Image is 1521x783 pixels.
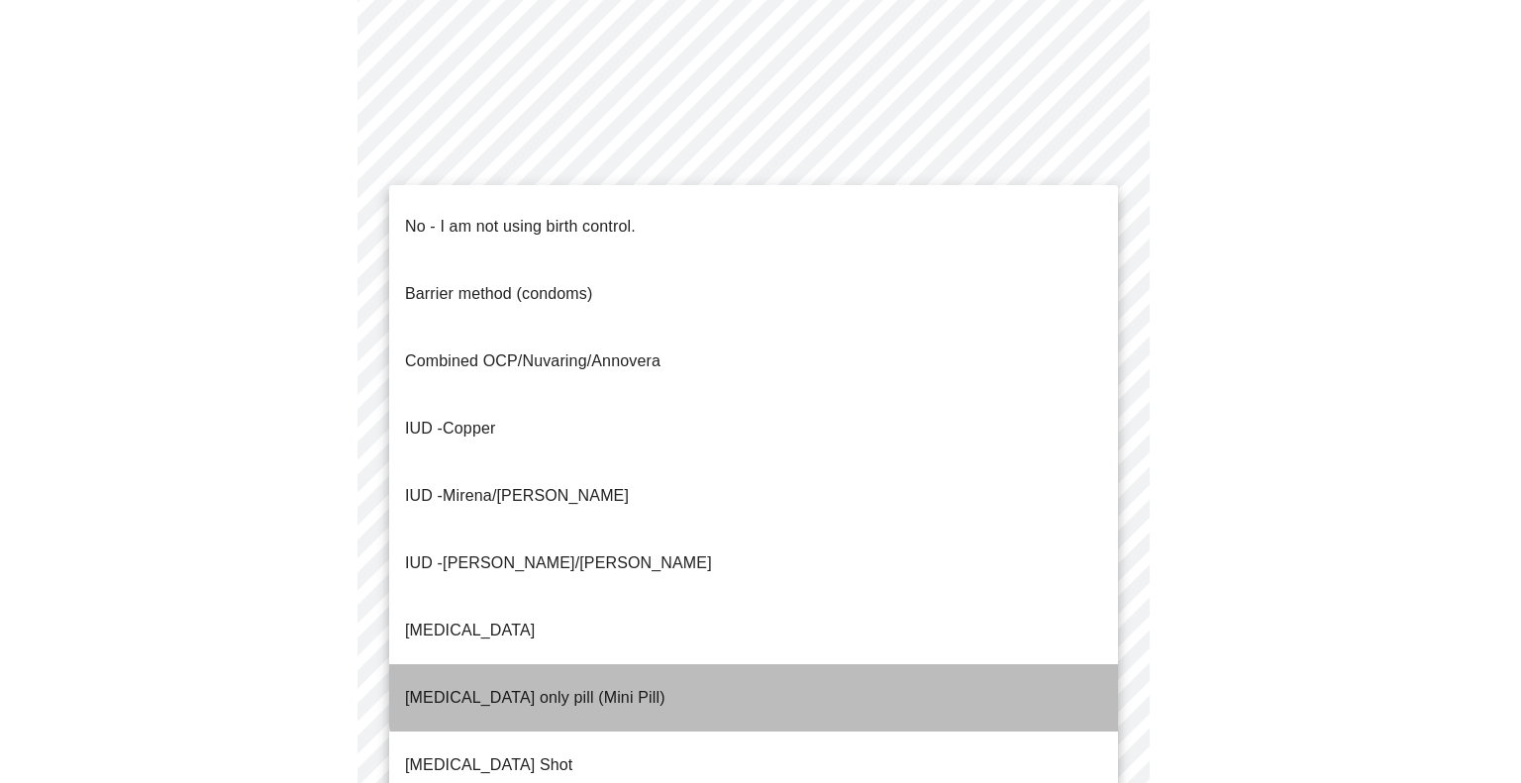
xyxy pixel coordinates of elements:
[405,551,712,575] p: [PERSON_NAME]/[PERSON_NAME]
[405,417,495,440] p: Copper
[405,753,572,777] p: [MEDICAL_DATA] Shot
[405,282,592,306] p: Barrier method (condoms)
[405,215,636,239] p: No - I am not using birth control.
[405,619,535,642] p: [MEDICAL_DATA]
[405,554,443,571] span: IUD -
[405,484,629,508] p: IUD -
[405,349,660,373] p: Combined OCP/Nuvaring/Annovera
[405,686,665,710] p: [MEDICAL_DATA] only pill (Mini Pill)
[405,420,443,437] span: IUD -
[443,487,629,504] span: Mirena/[PERSON_NAME]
